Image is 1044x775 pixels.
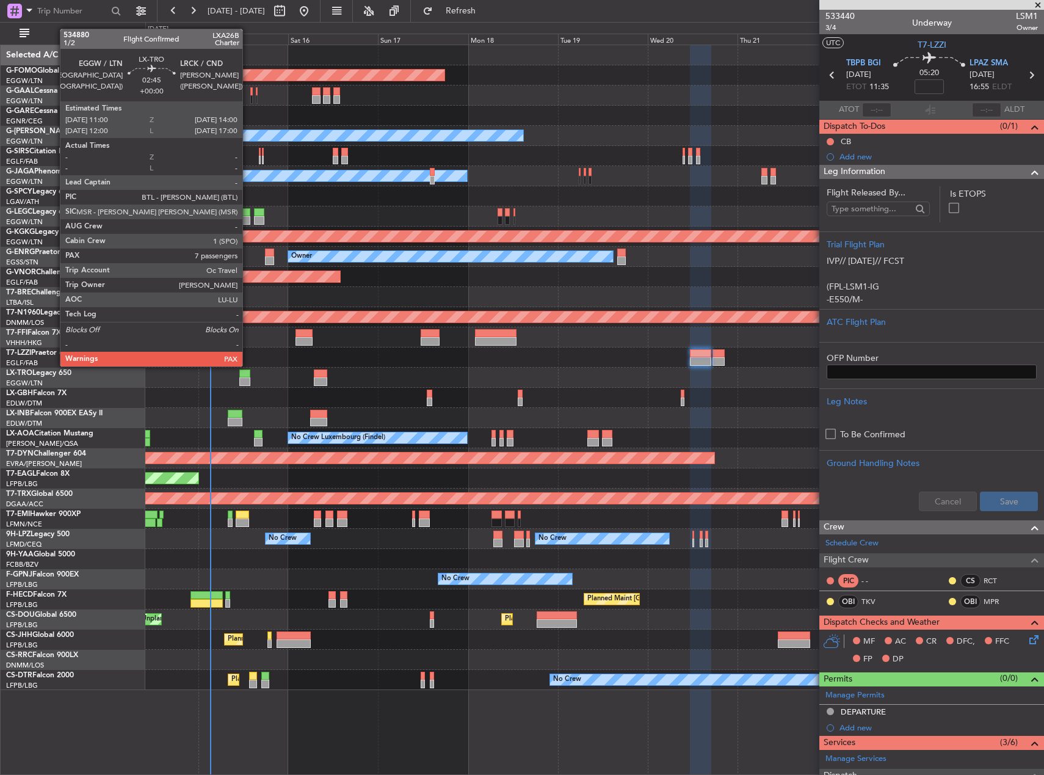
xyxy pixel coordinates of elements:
[824,616,940,630] span: Dispatch Checks and Weather
[148,24,169,35] div: [DATE]
[846,69,871,81] span: [DATE]
[6,641,38,650] a: LFPB/LBG
[825,753,886,765] a: Manage Services
[6,631,74,639] a: CS-JHHGlobal 6000
[6,188,71,195] a: G-SPCYLegacy 650
[6,338,42,347] a: VHHH/HKG
[6,269,36,276] span: G-VNOR
[838,574,858,588] div: PIC
[6,580,38,589] a: LFPB/LBG
[6,470,70,478] a: T7-EAGLFalcon 8X
[6,87,107,95] a: G-GAALCessna Citation XLS+
[824,120,885,134] span: Dispatch To-Dos
[918,38,946,51] span: T7-LZZI
[6,511,30,518] span: T7-EMI
[822,37,844,48] button: UTC
[6,591,33,599] span: F-HECD
[587,590,780,608] div: Planned Maint [GEOGRAPHIC_DATA] ([GEOGRAPHIC_DATA])
[1016,23,1038,33] span: Owner
[6,87,34,95] span: G-GAAL
[6,430,34,437] span: LX-AOA
[970,69,995,81] span: [DATE]
[6,571,32,578] span: F-GPNJ
[6,188,32,195] span: G-SPCY
[839,722,1038,733] div: Add new
[825,23,855,33] span: 3/4
[827,352,1037,365] label: OFP Number
[149,86,194,104] div: Planned Maint
[6,531,31,538] span: 9H-LPZ
[824,736,855,750] span: Services
[37,2,107,20] input: Trip Number
[6,107,107,115] a: G-GARECessna Citation XLS+
[6,470,36,478] span: T7-EAGL
[839,151,1038,162] div: Add new
[6,410,30,417] span: LX-INB
[869,81,889,93] span: 11:35
[895,636,906,648] span: AC
[6,177,43,186] a: EGGW/LTN
[995,636,1009,648] span: FFC
[231,671,424,689] div: Planned Maint [GEOGRAPHIC_DATA] ([GEOGRAPHIC_DATA])
[6,148,29,155] span: G-SIRS
[6,67,37,75] span: G-FOMO
[6,591,67,599] a: F-HECDFalcon 7X
[6,289,84,296] a: T7-BREChallenger 604
[6,631,32,639] span: CS-JHH
[6,269,89,276] a: G-VNORChallenger 650
[6,258,38,267] a: EGSS/STN
[825,10,855,23] span: 533440
[863,653,872,666] span: FP
[6,520,42,529] a: LFMN/NCE
[827,316,1037,329] div: ATC Flight Plan
[6,249,35,256] span: G-ENRG
[6,450,34,457] span: T7-DYN
[417,1,490,21] button: Refresh
[827,457,1037,470] div: Ground Handling Notes
[6,369,32,377] span: LX-TRO
[291,429,385,447] div: No Crew Luxembourg (Findel)
[6,107,34,115] span: G-GARE
[6,329,27,337] span: T7-FFI
[6,479,38,489] a: LFPB/LBG
[6,128,142,135] a: G-[PERSON_NAME]Cessna Citation XLS
[378,34,468,45] div: Sun 17
[6,128,74,135] span: G-[PERSON_NAME]
[6,500,43,509] a: DGAA/ACC
[919,67,939,79] span: 05:20
[827,293,1037,319] p: -E550/M-SBDE2E3FGHIJ1J3J4J7M3P2RWXYZ/LB2D1
[6,551,75,558] a: 9H-YAAGlobal 5000
[6,490,31,498] span: T7-TRX
[863,636,875,648] span: MF
[6,358,38,368] a: EGLF/FAB
[6,298,34,307] a: LTBA/ISL
[1000,672,1018,685] span: (0/0)
[6,661,44,670] a: DNMM/LOS
[441,570,469,588] div: No Crew
[6,349,72,357] a: T7-LZZIPraetor 600
[6,168,34,175] span: G-JAGA
[6,430,93,437] a: LX-AOACitation Mustang
[6,419,42,428] a: EDLW/DTM
[6,278,38,287] a: EGLF/FAB
[538,529,567,548] div: No Crew
[827,255,1037,267] p: IVP// [DATE]// FCST
[553,671,581,689] div: No Crew
[6,672,32,679] span: CS-DTR
[824,165,885,179] span: Leg Information
[992,81,1012,93] span: ELDT
[6,652,32,659] span: CS-RRC
[6,168,77,175] a: G-JAGAPhenom 300
[6,197,39,206] a: LGAV/ATH
[6,439,78,448] a: [PERSON_NAME]/QSA
[960,595,981,608] div: OBI
[827,186,930,199] span: Flight Released By...
[825,689,885,702] a: Manage Permits
[6,117,43,126] a: EGNR/CEG
[6,217,43,227] a: EGGW/LTN
[505,610,697,628] div: Planned Maint [GEOGRAPHIC_DATA] ([GEOGRAPHIC_DATA])
[291,247,312,266] div: Owner
[6,208,32,216] span: G-LEGC
[861,575,889,586] div: - -
[6,228,35,236] span: G-KGKG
